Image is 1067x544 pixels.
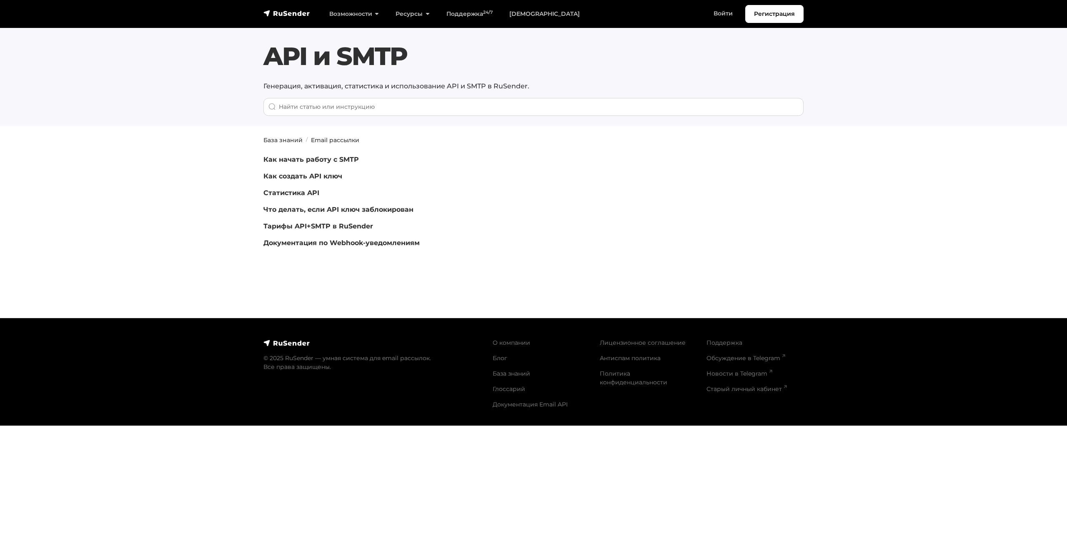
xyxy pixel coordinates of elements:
a: Новости в Telegram [706,370,772,377]
a: Старый личный кабинет [706,385,787,393]
p: © 2025 RuSender — умная система для email рассылок. Все права защищены. [263,354,483,371]
a: Политика конфиденциальности [600,370,667,386]
img: RuSender [263,339,310,347]
a: Возможности [321,5,387,23]
nav: breadcrumb [258,136,809,145]
img: RuSender [263,9,310,18]
a: Как создать API ключ [263,172,342,180]
a: Поддержка [706,339,742,346]
a: Статистика API [263,189,319,197]
a: Что делать, если API ключ заблокирован [263,206,413,213]
p: Генерация, активация, статистика и использование API и SMTP в RuSender. [263,81,804,91]
a: О компании [493,339,530,346]
a: Антиспам политика [600,354,661,362]
a: Войти [705,5,741,22]
img: Поиск [268,103,276,110]
a: База знаний [493,370,530,377]
a: Глоссарий [493,385,525,393]
a: Документация Email API [493,401,568,408]
a: [DEMOGRAPHIC_DATA] [501,5,588,23]
a: Обсуждение в Telegram [706,354,785,362]
a: Поддержка24/7 [438,5,501,23]
h1: API и SMTP [263,41,804,71]
a: Как начать работу с SMTP [263,155,359,163]
a: Ресурсы [387,5,438,23]
a: Блог [493,354,507,362]
a: Документация по Webhook-уведомлениям [263,239,420,247]
input: When autocomplete results are available use up and down arrows to review and enter to go to the d... [263,98,804,116]
a: База знаний [263,136,303,144]
a: Email рассылки [311,136,359,144]
a: Регистрация [745,5,804,23]
a: Лицензионное соглашение [600,339,686,346]
a: Тарифы API+SMTP в RuSender [263,222,373,230]
sup: 24/7 [483,10,493,15]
